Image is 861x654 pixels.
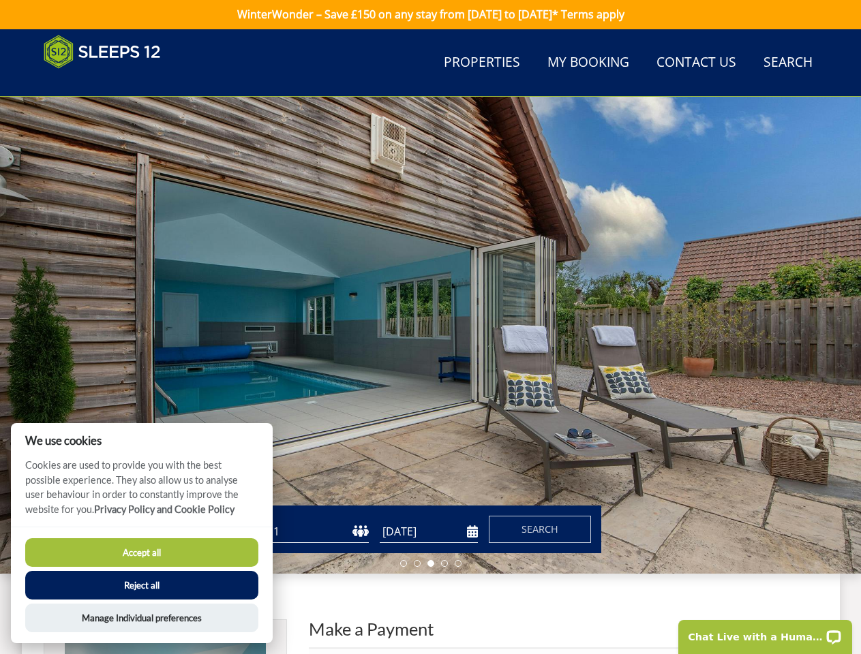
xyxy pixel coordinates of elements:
a: Privacy Policy and Cookie Policy [94,503,235,515]
button: Search [489,516,591,543]
span: Search [522,523,558,535]
p: Cookies are used to provide you with the best possible experience. They also allow us to analyse ... [11,458,273,527]
iframe: LiveChat chat widget [669,611,861,654]
h2: We use cookies [11,434,273,447]
a: Properties [438,48,526,78]
a: Contact Us [651,48,742,78]
h1: S45800 [44,585,818,608]
img: Sleeps 12 [44,35,161,69]
input: Arrival Date [380,520,478,543]
a: My Booking [542,48,635,78]
iframe: Customer reviews powered by Trustpilot [37,77,180,89]
button: Accept all [25,538,258,567]
a: Search [758,48,818,78]
button: Reject all [25,571,258,599]
button: Manage Individual preferences [25,604,258,632]
h2: Make a Payment [309,619,818,638]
